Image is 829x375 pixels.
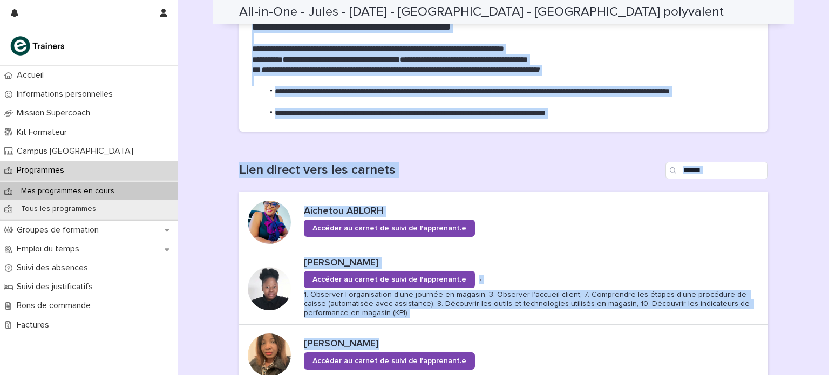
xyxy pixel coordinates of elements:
[12,70,52,80] p: Accueil
[304,220,475,237] a: Accéder au carnet de suivi de l'apprenant.e
[12,225,107,235] p: Groupes de formation
[239,192,768,253] a: Aichetou ABLORHAccéder au carnet de suivi de l'apprenant.e
[312,357,466,365] span: Accéder au carnet de suivi de l'apprenant.e
[312,276,466,283] span: Accéder au carnet de suivi de l'apprenant.e
[12,89,121,99] p: Informations personnelles
[665,162,768,179] input: Search
[304,271,475,288] a: Accéder au carnet de suivi de l'apprenant.e
[12,320,58,330] p: Factures
[12,244,88,254] p: Emploi du temps
[239,4,724,20] h2: All-in-One - Jules - [DATE] - [GEOGRAPHIC_DATA] - [GEOGRAPHIC_DATA] polyvalent
[12,108,99,118] p: Mission Supercoach
[12,187,123,196] p: Mes programmes en cours
[304,257,764,269] p: [PERSON_NAME]
[312,224,466,232] span: Accéder au carnet de suivi de l'apprenant.e
[12,165,73,175] p: Programmes
[12,127,76,138] p: Kit Formateur
[304,338,550,350] p: [PERSON_NAME]
[304,290,764,317] p: 1. Observer l’organisation d’une journée en magasin, 3. Observer l’accueil client, 7. Comprendre ...
[479,275,482,284] p: •
[12,301,99,311] p: Bons de commande
[9,35,68,57] img: K0CqGN7SDeD6s4JG8KQk
[12,146,142,156] p: Campus [GEOGRAPHIC_DATA]
[12,282,101,292] p: Suivi des justificatifs
[12,263,97,273] p: Suivi des absences
[239,253,768,325] a: [PERSON_NAME]Accéder au carnet de suivi de l'apprenant.e•1. Observer l’organisation d’une journée...
[12,204,105,214] p: Tous les programmes
[304,206,554,217] p: Aichetou ABLORH
[239,162,661,178] h1: Lien direct vers les carnets
[304,352,475,370] a: Accéder au carnet de suivi de l'apprenant.e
